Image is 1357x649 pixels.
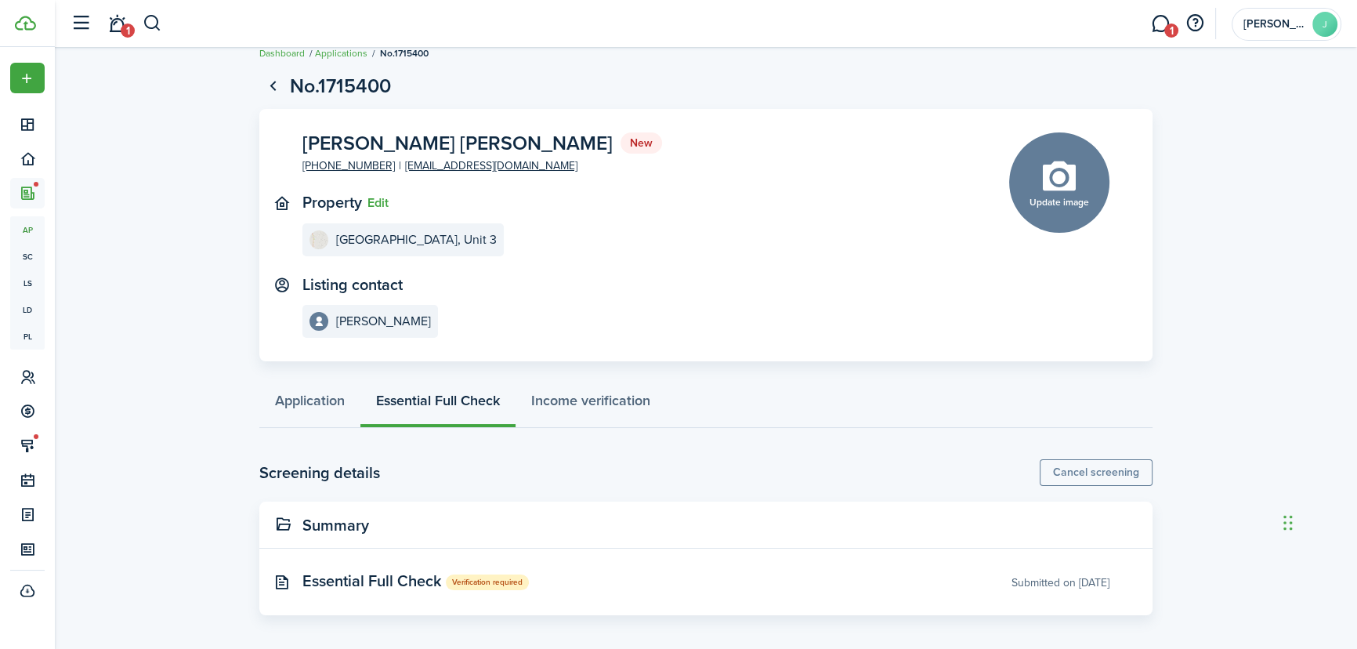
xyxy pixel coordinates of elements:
button: Open sidebar [66,9,96,38]
status: Verification required [446,575,529,589]
a: Notifications [102,4,132,44]
e-details-info-title: [PERSON_NAME] [336,314,431,328]
span: 1 [1164,24,1178,38]
a: sc [10,243,45,270]
e-details-info-title: [GEOGRAPHIC_DATA], Unit 3 [336,233,497,247]
a: Messaging [1145,4,1175,44]
div: Submitted on [DATE] [1011,575,1109,591]
status: New [621,132,662,154]
a: Go back [259,73,286,100]
a: [PHONE_NUMBER] [302,158,395,174]
a: Dashboard [259,46,305,60]
a: ld [10,296,45,323]
text-item: Listing contact [302,276,403,294]
a: ls [10,270,45,296]
avatar-text: J [1312,12,1337,37]
button: Search [143,10,162,37]
a: [EMAIL_ADDRESS][DOMAIN_NAME] [405,158,577,174]
img: Festival Gardens [309,230,328,249]
a: ap [10,216,45,243]
span: 1 [121,24,135,38]
button: Edit [367,196,389,210]
a: Income verification [516,381,666,428]
a: pl [10,323,45,350]
iframe: Chat Widget [1279,484,1357,559]
h2: Screening details [259,461,380,484]
a: Applications [315,46,367,60]
button: Cancel screening [1040,459,1153,486]
button: Open menu [10,63,45,93]
h1: No.1715400 [290,71,391,101]
a: Application [259,381,360,428]
span: Essential Full Check [302,569,442,593]
panel-main-title: Summary [302,517,369,535]
div: Drag [1283,499,1293,546]
span: Jennifer [1243,19,1306,30]
span: No.1715400 [380,46,429,60]
text-item: Property [302,194,362,212]
button: Update image [1009,132,1109,233]
button: Open resource center [1181,10,1208,37]
img: TenantCloud [15,16,36,31]
span: [PERSON_NAME] [PERSON_NAME] [302,133,613,153]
